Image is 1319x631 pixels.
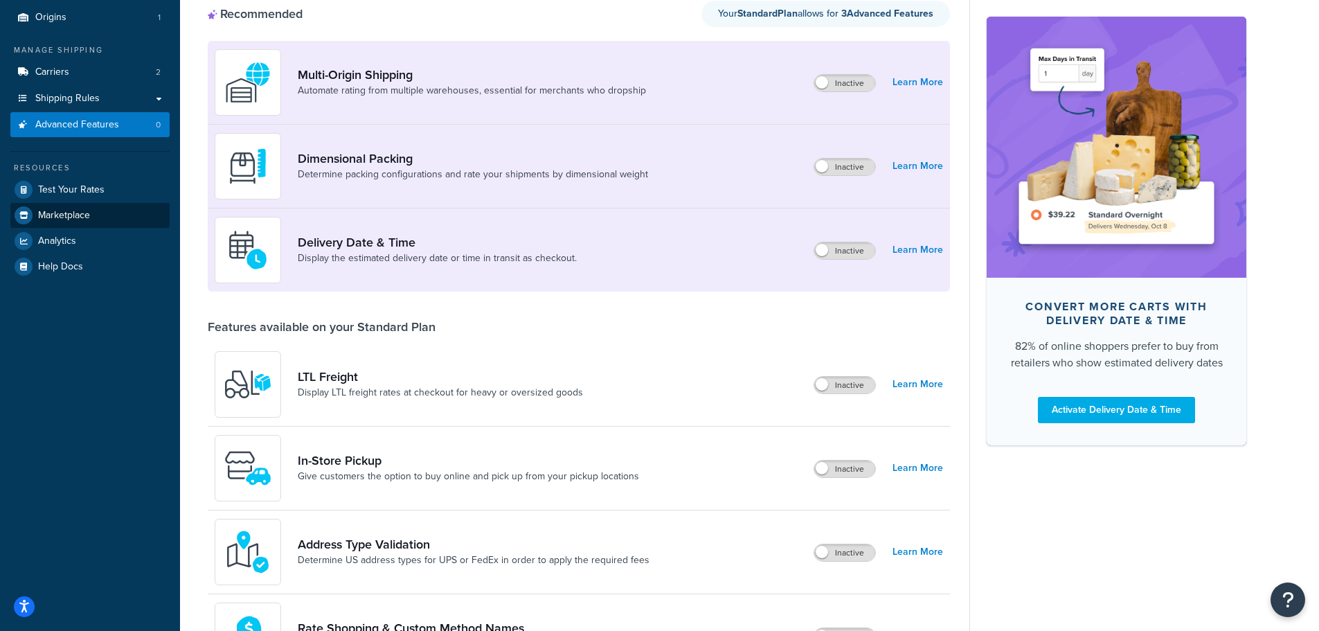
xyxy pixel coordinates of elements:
[814,75,875,91] label: Inactive
[38,235,76,247] span: Analytics
[10,229,170,254] a: Analytics
[156,119,161,131] span: 0
[737,6,798,21] strong: Standard Plan
[298,537,649,552] a: Address Type Validation
[10,5,170,30] a: Origins1
[158,12,161,24] span: 1
[38,261,83,273] span: Help Docs
[298,235,577,250] a: Delivery Date & Time
[1271,583,1305,617] button: Open Resource Center
[1038,396,1195,423] a: Activate Delivery Date & Time
[298,67,646,82] a: Multi-Origin Shipping
[298,453,639,468] a: In-Store Pickup
[10,162,170,174] div: Resources
[298,151,648,166] a: Dimensional Packing
[35,119,119,131] span: Advanced Features
[224,226,272,274] img: gfkeb5ejjkALwAAAABJRU5ErkJggg==
[1007,37,1226,256] img: feature-image-ddt-36eae7f7280da8017bfb280eaccd9c446f90b1fe08728e4019434db127062ab4.png
[224,528,272,576] img: kIG8fy0lQAAAABJRU5ErkJggg==
[298,251,577,265] a: Display the estimated delivery date or time in transit as checkout.
[224,360,272,409] img: y79ZsPf0fXUFUhFXDzUgf+ktZg5F2+ohG75+v3d2s1D9TjoU8PiyCIluIjV41seZevKCRuEjTPPOKHJsQcmKCXGdfprl3L4q7...
[814,242,875,259] label: Inactive
[35,93,100,105] span: Shipping Rules
[892,240,943,260] a: Learn More
[814,159,875,175] label: Inactive
[298,84,646,98] a: Automate rating from multiple warehouses, essential for merchants who dropship
[298,553,649,567] a: Determine US address types for UPS or FedEx in order to apply the required fees
[10,86,170,112] a: Shipping Rules
[718,6,841,21] span: Your allows for
[892,375,943,394] a: Learn More
[814,544,875,561] label: Inactive
[298,386,583,400] a: Display LTL freight rates at checkout for heavy or oversized goods
[841,6,933,21] strong: 3 Advanced Feature s
[10,254,170,279] a: Help Docs
[156,66,161,78] span: 2
[35,66,69,78] span: Carriers
[10,60,170,85] li: Carriers
[10,112,170,138] li: Advanced Features
[208,319,436,335] div: Features available on your Standard Plan
[892,459,943,478] a: Learn More
[814,377,875,393] label: Inactive
[892,73,943,92] a: Learn More
[38,210,90,222] span: Marketplace
[814,461,875,477] label: Inactive
[10,60,170,85] a: Carriers2
[10,203,170,228] a: Marketplace
[10,5,170,30] li: Origins
[1009,299,1224,327] div: Convert more carts with delivery date & time
[298,369,583,384] a: LTL Freight
[224,58,272,107] img: WatD5o0RtDAAAAAElFTkSuQmCC
[298,168,648,181] a: Determine packing configurations and rate your shipments by dimensional weight
[298,470,639,483] a: Give customers the option to buy online and pick up from your pickup locations
[1009,337,1224,371] div: 82% of online shoppers prefer to buy from retailers who show estimated delivery dates
[10,177,170,202] a: Test Your Rates
[10,112,170,138] a: Advanced Features0
[892,157,943,176] a: Learn More
[224,444,272,492] img: wfgcfpwTIucLEAAAAASUVORK5CYII=
[224,142,272,190] img: DTVBYsAAAAAASUVORK5CYII=
[10,44,170,56] div: Manage Shipping
[38,184,105,196] span: Test Your Rates
[208,6,303,21] div: Recommended
[892,542,943,562] a: Learn More
[35,12,66,24] span: Origins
